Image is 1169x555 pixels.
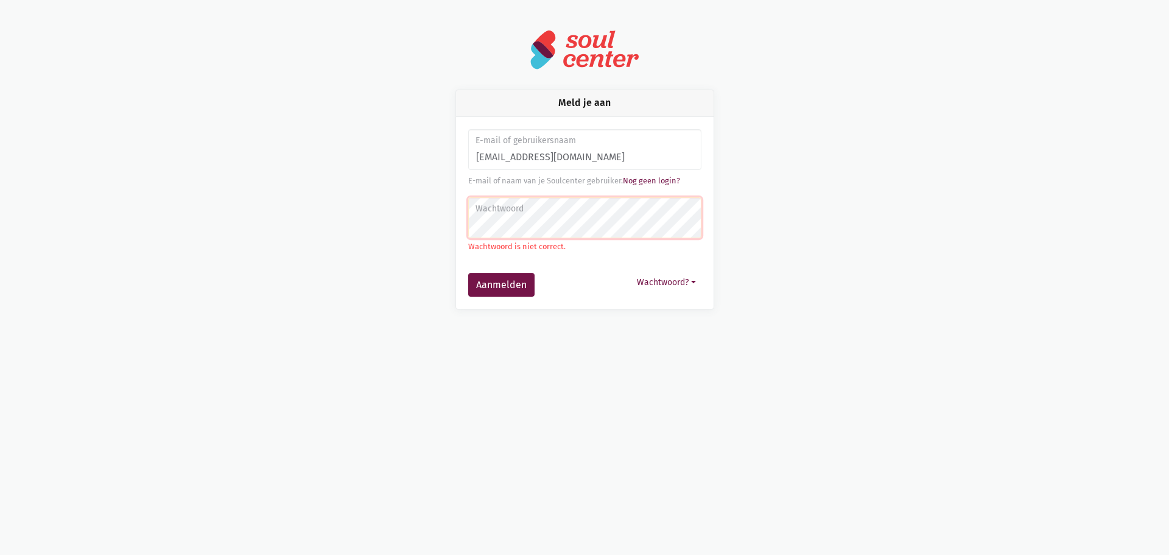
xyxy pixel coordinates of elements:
[623,176,680,185] a: Nog geen login?
[468,175,701,187] div: E-mail of naam van je Soulcenter gebruiker.
[476,202,693,216] label: Wachtwoord
[456,90,714,116] div: Meld je aan
[631,273,701,292] button: Wachtwoord?
[468,273,535,297] button: Aanmelden
[468,129,701,297] form: Aanmelden
[468,241,701,253] p: Wachtwoord is niet correct.
[530,29,639,70] img: logo-soulcenter-full.svg
[476,134,693,147] label: E-mail of gebruikersnaam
